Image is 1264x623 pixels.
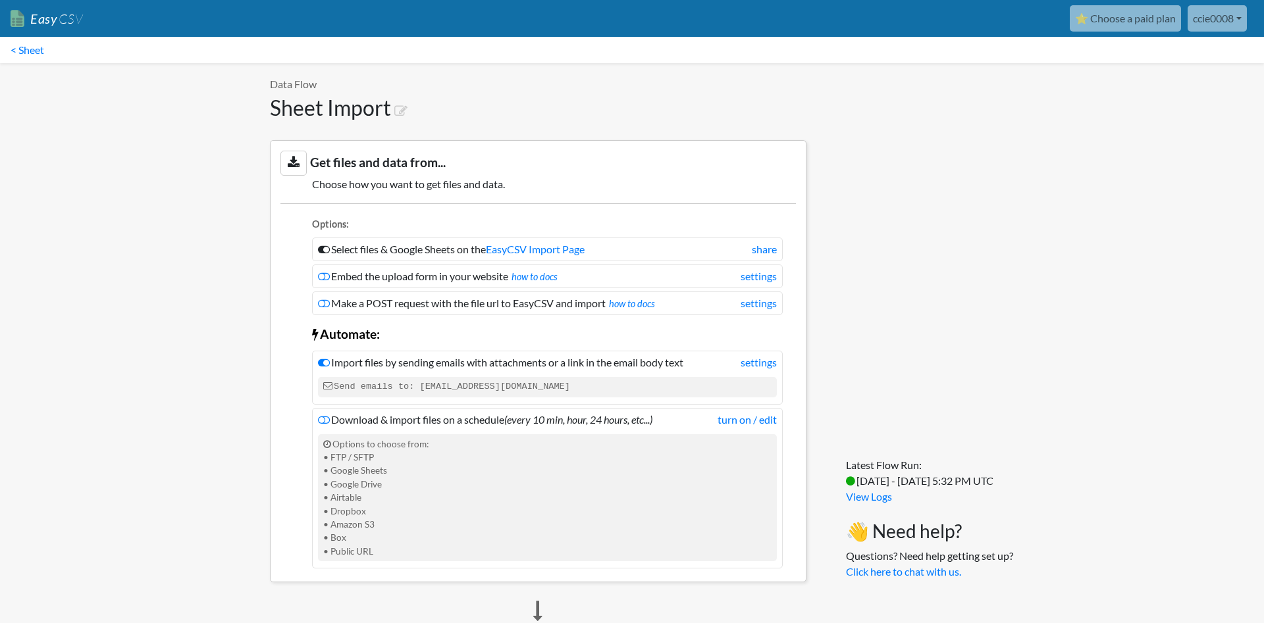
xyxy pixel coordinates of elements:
a: how to docs [609,298,655,309]
h5: Choose how you want to get files and data. [280,178,796,190]
div: Options to choose from: • FTP / SFTP • Google Sheets • Google Drive • Airtable • Dropbox • Amazon... [318,434,777,562]
a: ⭐ Choose a paid plan [1070,5,1181,32]
h3: Get files and data from... [280,151,796,175]
a: turn on / edit [718,412,777,428]
a: share [752,241,777,257]
li: Select files & Google Sheets on the [312,237,783,261]
li: Embed the upload form in your website [312,264,783,288]
li: Options: [312,217,783,235]
a: settings [741,295,777,311]
a: EasyCSV Import Page [486,243,585,255]
p: Questions? Need help getting set up? [846,548,1013,580]
a: settings [741,355,777,370]
span: CSV [57,11,83,27]
li: Download & import files on a schedule [312,408,783,569]
li: Import files by sending emails with attachments or a link in the email body text [312,351,783,404]
a: ccie0008 [1188,5,1247,32]
i: (every 10 min, hour, 24 hours, etc...) [504,413,652,426]
span: Latest Flow Run: [DATE] - [DATE] 5:32 PM UTC [846,459,993,487]
a: Click here to chat with us. [846,565,961,578]
a: how to docs [512,271,558,282]
li: Make a POST request with the file url to EasyCSV and import [312,291,783,315]
a: View Logs [846,490,892,503]
li: Automate: [312,318,783,347]
a: EasyCSV [11,5,83,32]
code: Send emails to: [EMAIL_ADDRESS][DOMAIN_NAME] [318,377,777,397]
p: Data Flow [270,76,806,92]
h3: 👋 Need help? [846,520,1013,543]
h1: Sheet Import [270,95,806,120]
a: settings [741,268,777,284]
